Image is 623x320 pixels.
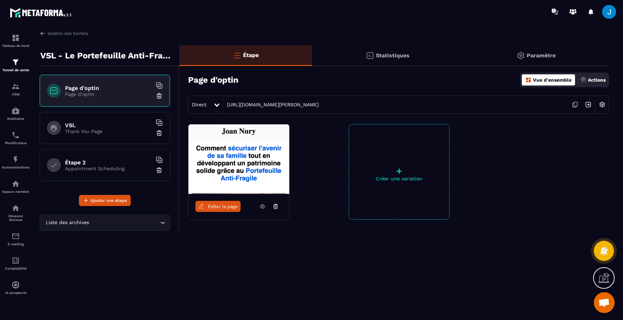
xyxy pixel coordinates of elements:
p: Page d'optin [65,91,152,97]
a: formationformationTableau de bord [2,28,30,53]
img: trash [156,167,163,174]
img: automations [11,180,20,188]
img: formation [11,82,20,91]
img: arrow [40,30,46,36]
a: emailemailE-mailing [2,227,30,251]
img: image [188,124,289,194]
img: actions.d6e523a2.png [580,77,586,83]
span: Ajouter une étape [90,197,127,204]
p: Tunnel de vente [2,68,30,72]
img: setting-gr.5f69749f.svg [517,51,525,60]
p: Thank You Page [65,129,152,134]
p: Planificateur [2,141,30,145]
div: Search for option [40,215,170,231]
img: trash [156,130,163,137]
span: Direct [192,102,207,107]
img: logo [10,6,72,19]
h6: VSL [65,122,152,129]
a: automationsautomationsEspace membre [2,174,30,199]
p: Créer une variation [349,176,449,181]
p: Actions [588,77,606,83]
a: automationsautomationsAutomatisations [2,150,30,174]
p: Appointment Scheduling [65,166,152,171]
a: social-networksocial-networkRéseaux Sociaux [2,199,30,227]
p: Automatisations [2,165,30,169]
img: automations [11,107,20,115]
span: Éditer la page [208,204,238,209]
h6: Étape 2 [65,159,152,166]
img: formation [11,58,20,66]
p: + [349,166,449,176]
p: IA prospects [2,291,30,295]
p: Réseaux Sociaux [2,214,30,222]
a: schedulerschedulerPlanificateur [2,126,30,150]
p: VSL - Le Portefeuille Anti-Fragile - PUB [40,49,174,63]
img: automations [11,281,20,289]
img: trash [156,92,163,99]
p: Statistiques [376,52,410,59]
p: CRM [2,92,30,96]
p: Comptabilité [2,266,30,270]
img: dashboard-orange.40269519.svg [525,77,532,83]
p: E-mailing [2,242,30,246]
img: formation [11,34,20,42]
a: [URL][DOMAIN_NAME][PERSON_NAME] [224,102,319,107]
span: Liste des archives [44,219,90,227]
img: accountant [11,256,20,265]
h3: Page d'optin [188,75,238,85]
button: Ajouter une étape [79,195,131,206]
p: Webinaire [2,117,30,121]
p: Étape [243,52,259,58]
a: Ouvrir le chat [594,292,615,313]
img: email [11,232,20,240]
img: stats.20deebd0.svg [366,51,374,60]
p: Tableau de bord [2,44,30,48]
p: Espace membre [2,190,30,194]
img: arrow-next.bcc2205e.svg [582,98,595,111]
input: Search for option [90,219,159,227]
img: setting-w.858f3a88.svg [596,98,609,111]
a: Gestion des tunnels [40,30,88,36]
p: Paramètre [527,52,556,59]
a: accountantaccountantComptabilité [2,251,30,276]
img: scheduler [11,131,20,139]
a: automationsautomationsWebinaire [2,101,30,126]
h6: Page d'optin [65,85,152,91]
a: formationformationTunnel de vente [2,53,30,77]
img: automations [11,155,20,164]
img: bars-o.4a397970.svg [233,51,241,59]
img: social-network [11,204,20,212]
p: Vue d'ensemble [533,77,572,83]
a: formationformationCRM [2,77,30,101]
a: Éditer la page [195,201,241,212]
